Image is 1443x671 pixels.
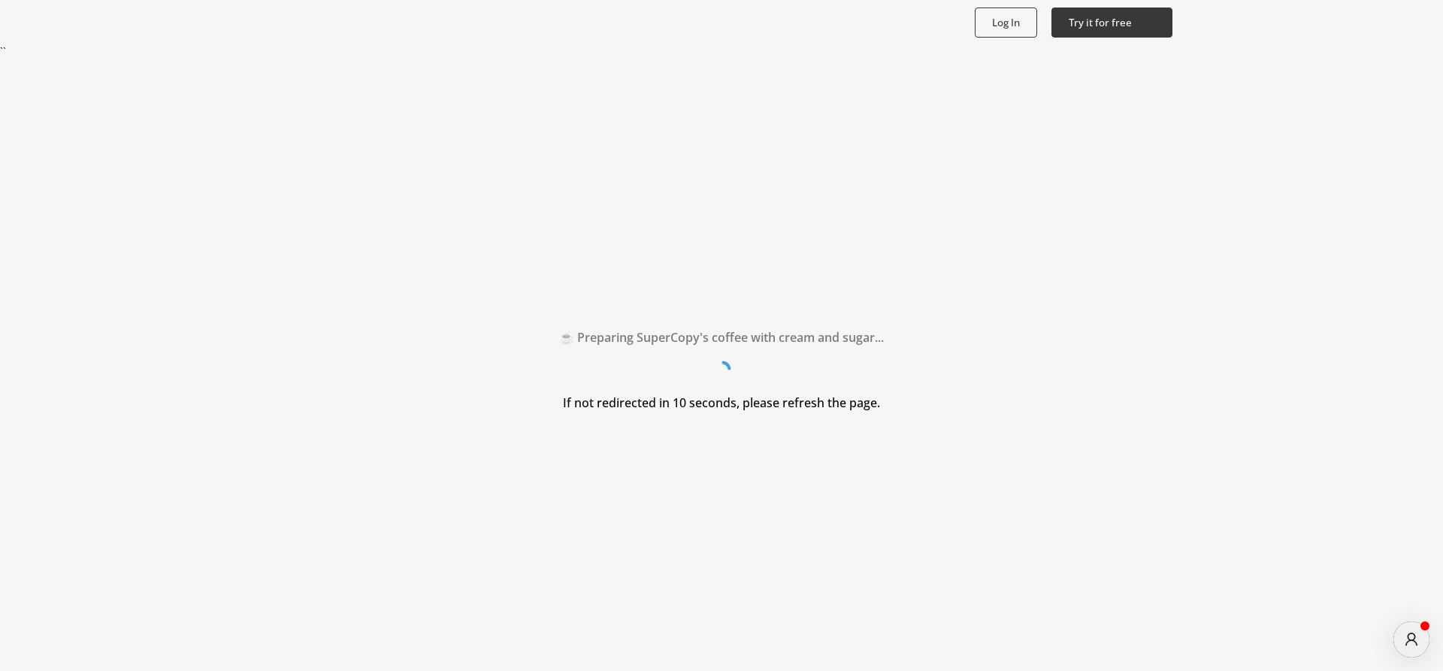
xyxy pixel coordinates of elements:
[1069,16,1132,29] b: Try it for free
[975,8,1037,38] button: Log In
[271,5,398,35] img: Close
[559,326,884,349] h2: ☕ Preparing SuperCopy's coffee with cream and sugar...
[1051,8,1173,38] button: Try it for free
[1393,621,1429,657] button: atlas-launcher
[563,391,880,414] h3: If not redirected in 10 seconds, please refresh the page.
[992,16,1020,29] b: Log In
[1393,621,1429,657] div: atlas-message-author-avatar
